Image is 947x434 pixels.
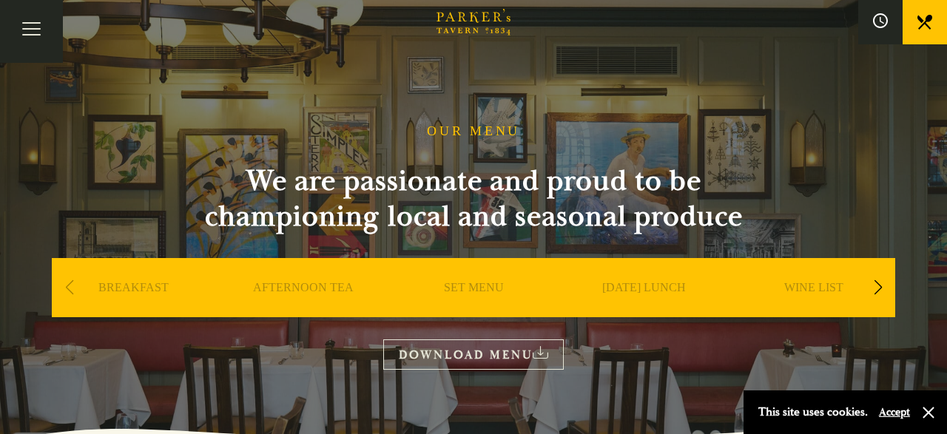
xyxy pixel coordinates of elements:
div: Next slide [868,271,888,304]
button: Close and accept [921,405,936,420]
a: AFTERNOON TEA [253,280,354,339]
button: Accept [879,405,910,419]
a: SET MENU [444,280,504,339]
h1: OUR MENU [427,123,520,140]
div: 5 / 9 [732,258,895,362]
div: 1 / 9 [52,258,215,362]
p: This site uses cookies. [758,401,868,423]
a: DOWNLOAD MENU [383,339,564,370]
a: WINE LIST [784,280,843,339]
div: 4 / 9 [562,258,725,362]
div: 2 / 9 [222,258,385,362]
h2: We are passionate and proud to be championing local and seasonal produce [178,163,769,234]
a: [DATE] LUNCH [602,280,686,339]
a: BREAKFAST [98,280,169,339]
div: 3 / 9 [392,258,555,362]
div: Previous slide [59,271,79,304]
